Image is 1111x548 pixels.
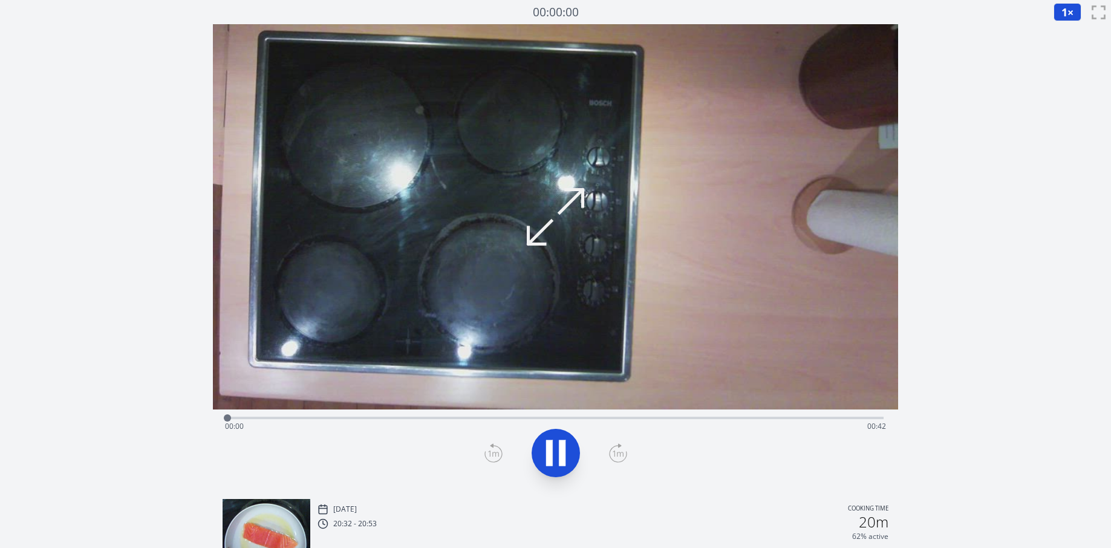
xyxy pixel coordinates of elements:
span: 1 [1061,5,1067,19]
button: 1× [1054,3,1081,21]
p: [DATE] [333,504,357,514]
p: 62% active [852,532,888,541]
a: 00:00:00 [533,4,579,21]
p: 20:32 - 20:53 [333,519,377,529]
p: Cooking time [848,504,888,515]
span: 00:42 [867,421,886,431]
h2: 20m [859,515,888,529]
